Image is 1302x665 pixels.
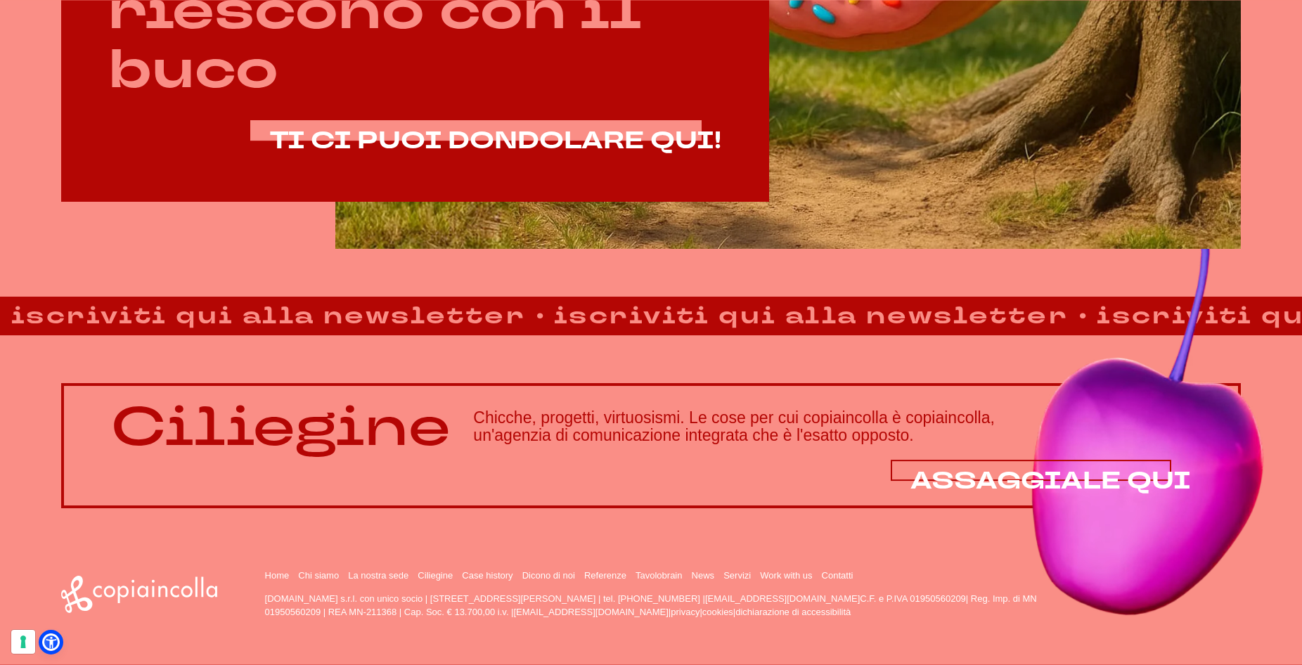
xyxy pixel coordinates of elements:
span: TI CI PUOI DONDOLARE QUI! [270,124,721,157]
a: Case history [462,570,513,581]
a: Chi siamo [298,570,339,581]
h3: Chicche, progetti, virtuosismi. Le cose per cui copiaincolla è copiaincolla, un'agenzia di comuni... [473,409,1190,445]
a: News [692,570,715,581]
a: dichiarazione di accessibilità [735,607,851,617]
a: Dicono di noi [522,570,575,581]
strong: iscriviti qui alla newsletter [543,298,1080,334]
a: TI CI PUOI DONDOLARE QUI! [270,128,721,154]
a: cookies [702,607,733,617]
a: Servizi [723,570,751,581]
a: Contatti [822,570,853,581]
a: La nostra sede [348,570,408,581]
span: ASSAGGIALE QUI [910,465,1191,497]
a: Work with us [760,570,812,581]
a: Tavolobrain [636,570,683,581]
a: Referenze [584,570,626,581]
a: [EMAIL_ADDRESS][DOMAIN_NAME] [705,593,860,604]
button: Le tue preferenze relative al consenso per le tecnologie di tracciamento [11,630,35,654]
a: privacy [671,607,700,617]
a: ASSAGGIALE QUI [910,468,1191,494]
a: Home [265,570,290,581]
a: Open Accessibility Menu [42,633,60,651]
a: Ciliegine [418,570,453,581]
a: [EMAIL_ADDRESS][DOMAIN_NAME] [513,607,668,617]
p: Ciliegine [111,397,451,457]
p: [DOMAIN_NAME] s.r.l. con unico socio | [STREET_ADDRESS][PERSON_NAME] | tel. [PHONE_NUMBER] | C.F.... [265,592,1046,619]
